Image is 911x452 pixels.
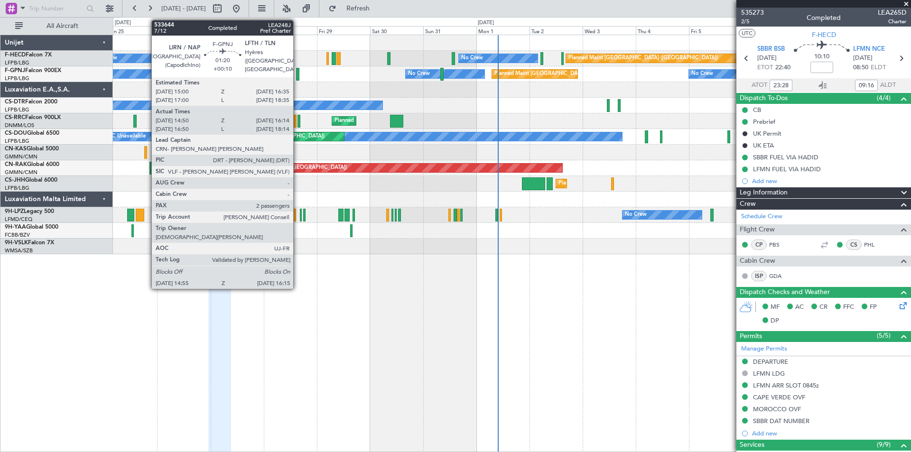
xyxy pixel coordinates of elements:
span: Dispatch Checks and Weather [740,287,830,298]
span: Cabin Crew [740,256,775,267]
div: Completed [807,13,841,23]
a: LFPB/LBG [5,59,29,66]
span: FFC [843,303,854,312]
div: Planned Maint [GEOGRAPHIC_DATA] ([GEOGRAPHIC_DATA]) [568,51,718,65]
button: All Aircraft [10,18,103,34]
div: Planned Maint [GEOGRAPHIC_DATA] ([GEOGRAPHIC_DATA]) [175,114,325,128]
a: WMSA/SZB [5,247,33,254]
a: 9H-LPZLegacy 500 [5,209,54,214]
div: SBBR FUEL VIA HADID [753,153,818,161]
div: Mon 1 [476,26,530,35]
div: Tue 2 [530,26,583,35]
div: CB [753,106,761,114]
span: AC [795,303,804,312]
div: [DATE] [115,19,131,27]
span: 10:10 [814,52,829,62]
span: CS-JHH [5,177,25,183]
a: CN-RAKGlobal 6000 [5,162,59,167]
span: SBBR BSB [757,45,785,54]
div: LFMN LDG [753,369,785,378]
a: LFPB/LBG [5,75,29,82]
div: Sat 30 [370,26,423,35]
input: --:-- [855,80,878,91]
span: ATOT [752,81,767,90]
div: UK Permit [753,129,781,138]
a: LFPB/LBG [5,106,29,113]
span: LEA265D [878,8,906,18]
span: Dispatch To-Dos [740,93,788,104]
a: F-GPNJFalcon 900EX [5,68,61,74]
span: DP [771,316,779,326]
span: [DATE] - [DATE] [161,4,206,13]
button: Refresh [324,1,381,16]
span: Charter [878,18,906,26]
span: CR [819,303,827,312]
div: Planned Maint [GEOGRAPHIC_DATA] ([GEOGRAPHIC_DATA]) [175,129,325,144]
div: Planned Maint [GEOGRAPHIC_DATA] ([GEOGRAPHIC_DATA]) [494,67,644,81]
a: GDA [769,272,790,280]
span: (5/5) [877,331,891,341]
a: CS-RRCFalcon 900LX [5,115,61,120]
div: LFMN ARR SLOT 0845z [753,381,819,389]
span: FP [870,303,877,312]
div: [DATE] [478,19,494,27]
div: Wed 27 [211,26,264,35]
div: CP [751,240,767,250]
div: No Crew [160,129,182,144]
span: F-GPNJ [5,68,25,74]
a: CS-JHHGlobal 6000 [5,177,57,183]
div: No Crew [200,208,222,222]
span: CS-DTR [5,99,25,105]
a: PBS [769,240,790,249]
div: Mon 25 [104,26,157,35]
span: Permits [740,331,762,342]
a: FCBB/BZV [5,231,30,239]
a: GMMN/CMN [5,153,37,160]
span: ALDT [880,81,896,90]
div: Fri 5 [689,26,742,35]
div: Tue 26 [157,26,210,35]
span: CS-DOU [5,130,27,136]
a: LFPB/LBG [5,138,29,145]
a: 9H-YAAGlobal 5000 [5,224,58,230]
div: Add new [752,177,906,185]
span: F-HECD [812,30,836,40]
span: F-HECD [5,52,26,58]
a: 9H-VSLKFalcon 7X [5,240,54,246]
a: F-HECDFalcon 7X [5,52,52,58]
div: A/C Unavailable [106,129,146,144]
div: SBBR DAT NUMBER [753,417,809,425]
span: Crew [740,199,756,210]
span: All Aircraft [25,23,100,29]
div: CS [846,240,862,250]
a: DNMM/LOS [5,122,34,129]
span: [DATE] [757,54,777,63]
div: DEPARTURE [753,358,788,366]
div: Add new [752,429,906,437]
span: [DATE] [853,54,873,63]
div: Planned Maint [GEOGRAPHIC_DATA] ([GEOGRAPHIC_DATA]) [558,176,708,191]
span: MF [771,303,780,312]
div: No Crew [625,208,647,222]
span: (4/4) [877,93,891,103]
a: PHL [864,240,885,249]
div: Planned Maint [GEOGRAPHIC_DATA] ([GEOGRAPHIC_DATA]) [335,114,484,128]
button: UTC [739,29,755,37]
div: UK ETA [753,141,774,149]
span: CS-RRC [5,115,25,120]
a: LFPB/LBG [5,184,29,192]
span: 9H-YAA [5,224,26,230]
span: (9/9) [877,440,891,450]
span: 08:50 [853,63,868,73]
div: Thu 4 [636,26,689,35]
div: No Crew [691,67,713,81]
div: Prebrief [753,118,775,126]
a: CS-DOUGlobal 6500 [5,130,59,136]
span: 2/5 [741,18,764,26]
div: LFMN FUEL VIA HADID [753,165,821,173]
span: 535273 [741,8,764,18]
a: LFMD/CEQ [5,216,32,223]
span: CN-RAK [5,162,27,167]
span: ETOT [757,63,773,73]
a: CN-KASGlobal 5000 [5,146,59,152]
